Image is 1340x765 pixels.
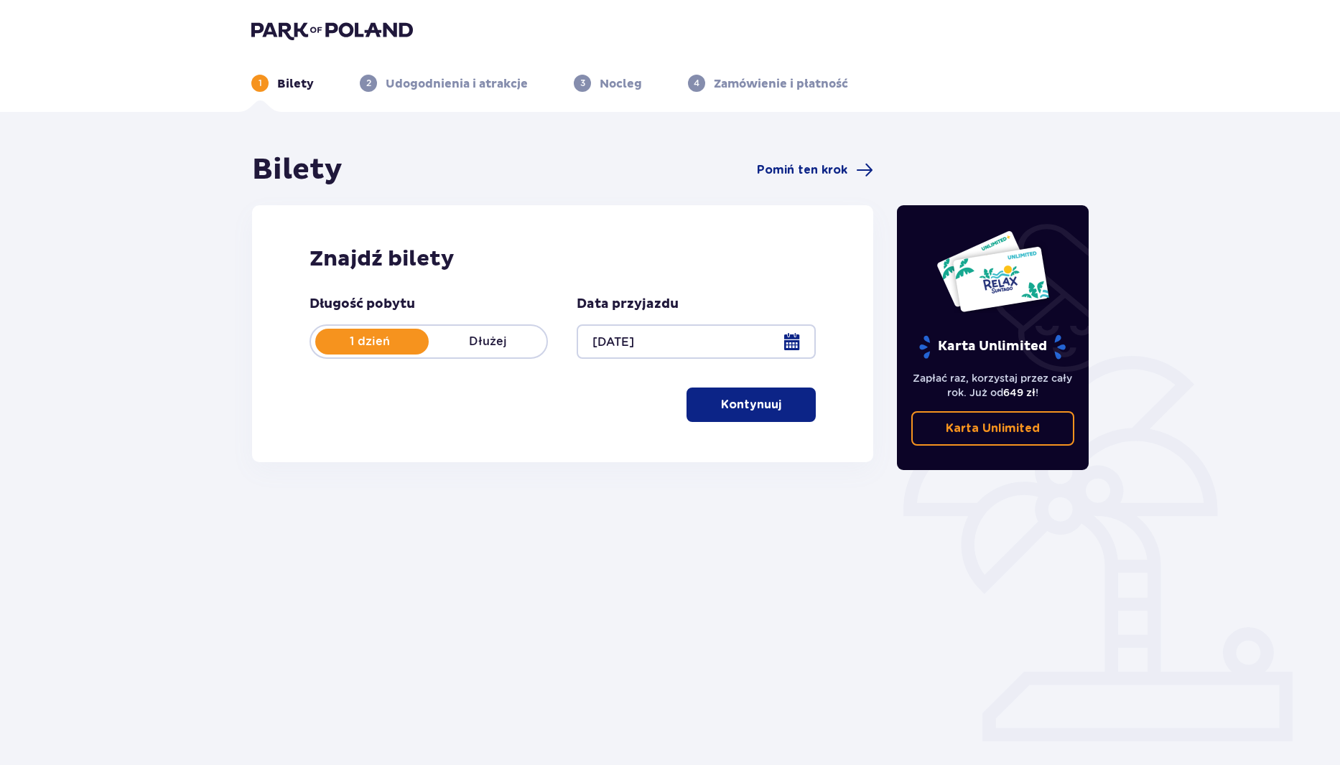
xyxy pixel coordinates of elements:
[251,20,413,40] img: Park of Poland logo
[757,162,847,178] span: Pomiń ten krok
[580,77,585,90] p: 3
[688,75,848,92] div: 4Zamówienie i płatność
[429,334,546,349] p: Dłużej
[574,75,642,92] div: 3Nocleg
[251,75,314,92] div: 1Bilety
[259,77,262,90] p: 1
[911,371,1075,400] p: Zapłać raz, korzystaj przez cały rok. Już od !
[946,421,1040,436] p: Karta Unlimited
[936,230,1050,313] img: Dwie karty całoroczne do Suntago z napisem 'UNLIMITED RELAX', na białym tle z tropikalnymi liśćmi...
[918,334,1067,360] p: Karta Unlimited
[714,76,848,92] p: Zamówienie i płatność
[252,152,343,188] h1: Bilety
[386,76,528,92] p: Udogodnienia i atrakcje
[694,77,699,90] p: 4
[310,245,816,273] h2: Znajdź bilety
[911,411,1075,446] a: Karta Unlimited
[1003,387,1036,398] span: 649 zł
[311,334,429,349] p: 1 dzień
[687,388,816,422] button: Kontynuuj
[277,76,314,92] p: Bilety
[757,161,873,179] a: Pomiń ten krok
[360,75,528,92] div: 2Udogodnienia i atrakcje
[577,296,679,313] p: Data przyjazdu
[600,76,642,92] p: Nocleg
[310,296,415,313] p: Długość pobytu
[366,77,371,90] p: 2
[721,397,781,413] p: Kontynuuj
